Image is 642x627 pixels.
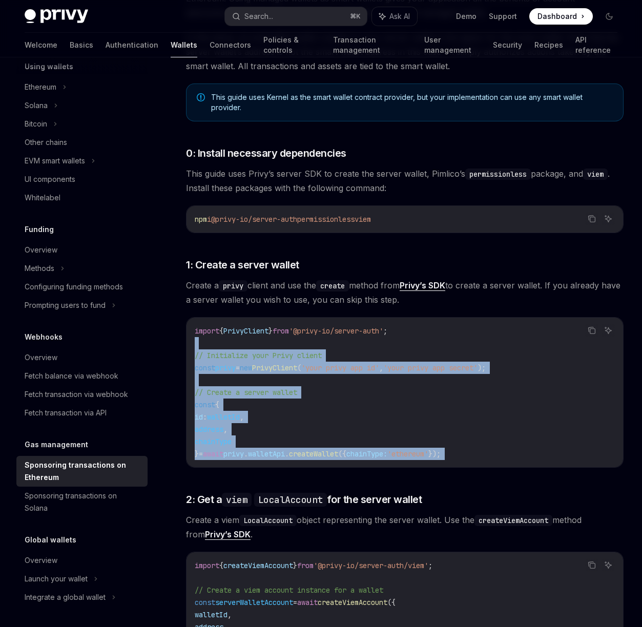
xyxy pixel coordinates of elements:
h5: Global wallets [25,534,76,546]
span: 0: Install necessary dependencies [186,146,346,160]
h5: Webhooks [25,331,63,343]
code: viem [583,169,608,180]
span: walletId [195,610,227,619]
span: const [195,598,215,607]
div: Sponsoring transactions on Solana [25,490,141,514]
span: 'your privy app secret' [383,363,478,372]
h5: Gas management [25,438,88,451]
div: Overview [25,351,57,364]
div: Ethereum [25,81,56,93]
span: createViemAccount [223,561,293,570]
span: { [219,326,223,336]
span: = [293,598,297,607]
a: Support [489,11,517,22]
span: // Create a server wallet [195,388,297,397]
div: Solana [25,99,48,112]
div: Overview [25,554,57,567]
button: Ask AI [602,212,615,225]
button: Copy the contents from the code block [585,212,598,225]
span: Create a client and use the method from to create a server wallet. If you already have a server w... [186,278,624,307]
code: permissionless [465,169,531,180]
span: { [215,400,219,409]
button: Copy the contents from the code block [585,558,598,572]
span: import [195,561,219,570]
span: PrivyClient [223,326,268,336]
span: privy [215,363,236,372]
a: Policies & controls [263,33,321,57]
a: Overview [16,348,148,367]
a: User management [424,33,481,57]
a: Sponsoring transactions on Ethereum [16,456,148,487]
div: UI components [25,173,75,185]
code: viem [222,493,252,507]
span: chainType [195,437,232,446]
span: PrivyClient [252,363,297,372]
code: privy [219,280,247,291]
span: Ask AI [389,11,410,22]
div: EVM smart wallets [25,155,85,167]
button: Ask AI [372,7,417,26]
div: Overview [25,244,57,256]
div: Fetch transaction via webhook [25,388,128,401]
span: viem [355,215,371,224]
button: Search...⌘K [225,7,367,26]
span: new [240,363,252,372]
span: }); [428,449,441,458]
a: Overview [16,551,148,570]
button: Ask AI [602,324,615,337]
code: create [316,280,349,291]
span: // Create a viem account instance for a wallet [195,586,383,595]
span: 2: Get a for the server wallet [186,492,422,507]
a: Fetch transaction via webhook [16,385,148,404]
a: Connectors [210,33,251,57]
a: Privy’s SDK [205,529,251,540]
div: Prompting users to fund [25,299,106,311]
span: . [244,449,248,458]
span: '@privy-io/server-auth' [289,326,383,336]
span: ; [383,326,387,336]
span: '@privy-io/server-auth/viem' [314,561,428,570]
span: walletApi [248,449,285,458]
h5: Funding [25,223,54,236]
span: Create a viem object representing the server wallet. Use the method from . [186,513,624,541]
span: This guide uses Kernel as the smart wallet contract provider, but your implementation can use any... [211,92,613,113]
a: Wallets [171,33,197,57]
code: createViemAccount [474,515,552,526]
span: await [203,449,223,458]
div: Configuring funding methods [25,281,123,293]
span: : [203,412,207,422]
a: Configuring funding methods [16,278,148,296]
span: npm [195,215,207,224]
span: permissionless [297,215,355,224]
span: ({ [338,449,346,458]
span: } [293,561,297,570]
span: = [199,449,203,458]
span: createWallet [289,449,338,458]
span: ( [297,363,301,372]
span: createViemAccount [318,598,387,607]
div: Whitelabel [25,192,60,204]
span: walletId [207,412,240,422]
span: const [195,363,215,372]
div: Launch your wallet [25,573,88,585]
a: Other chains [16,133,148,152]
span: // Initialize your Privy client [195,351,322,360]
a: Authentication [106,33,158,57]
span: @privy-io/server-auth [211,215,297,224]
span: = [236,363,240,372]
span: } [268,326,273,336]
a: API reference [575,33,617,57]
div: Integrate a global wallet [25,591,106,603]
svg: Note [197,93,205,101]
span: , [223,425,227,434]
span: } [195,449,199,458]
span: await [297,598,318,607]
span: id [195,412,203,422]
span: import [195,326,219,336]
span: , [227,610,232,619]
img: dark logo [25,9,88,24]
code: LocalAccount [239,515,297,526]
a: Fetch transaction via API [16,404,148,422]
span: i [207,215,211,224]
button: Toggle dark mode [601,8,617,25]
